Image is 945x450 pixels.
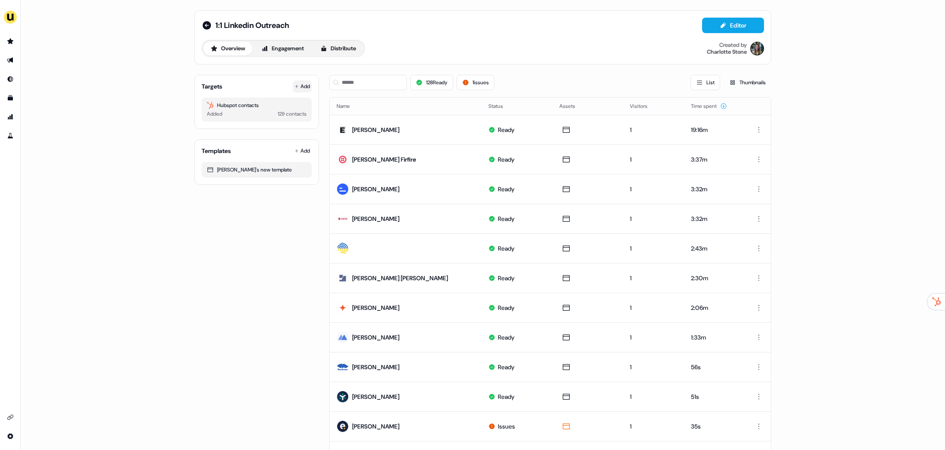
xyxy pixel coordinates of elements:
[3,129,17,143] a: Go to experiments
[630,274,677,282] div: 1
[750,42,764,55] img: Charlotte
[630,392,677,401] div: 1
[702,18,764,33] button: Editor
[691,422,736,431] div: 35s
[3,429,17,443] a: Go to integrations
[691,244,736,253] div: 2:43m
[202,147,231,155] div: Templates
[691,185,736,193] div: 3:32m
[352,303,399,312] div: [PERSON_NAME]
[3,53,17,67] a: Go to outbound experience
[352,422,399,431] div: [PERSON_NAME]
[352,333,399,342] div: [PERSON_NAME]
[352,392,399,401] div: [PERSON_NAME]
[498,244,515,253] div: Ready
[630,303,677,312] div: 1
[691,303,736,312] div: 2:06m
[410,75,453,90] button: 128Ready
[498,333,515,342] div: Ready
[215,20,289,31] span: 1:1 Linkedin Outreach
[630,126,677,134] div: 1
[207,110,222,118] div: Added
[337,98,360,114] button: Name
[630,98,658,114] button: Visitors
[498,422,515,431] div: Issues
[691,274,736,282] div: 2:30m
[630,185,677,193] div: 1
[352,126,399,134] div: [PERSON_NAME]
[278,110,307,118] div: 129 contacts
[630,363,677,371] div: 1
[457,75,494,90] button: 1issues
[254,42,311,55] button: Engagement
[488,98,513,114] button: Status
[207,165,307,174] div: [PERSON_NAME]'s new template
[498,126,515,134] div: Ready
[552,98,623,115] th: Assets
[498,392,515,401] div: Ready
[3,410,17,424] a: Go to integrations
[352,155,416,164] div: [PERSON_NAME] Firfire
[630,244,677,253] div: 1
[293,80,312,92] button: Add
[313,42,363,55] button: Distribute
[691,155,736,164] div: 3:37m
[630,214,677,223] div: 1
[498,185,515,193] div: Ready
[352,274,448,282] div: [PERSON_NAME] [PERSON_NAME]
[691,363,736,371] div: 56s
[3,110,17,124] a: Go to attribution
[630,333,677,342] div: 1
[691,333,736,342] div: 1:33m
[719,42,747,49] div: Created by
[498,363,515,371] div: Ready
[498,214,515,223] div: Ready
[498,274,515,282] div: Ready
[3,72,17,86] a: Go to Inbound
[630,155,677,164] div: 1
[3,91,17,105] a: Go to templates
[352,363,399,371] div: [PERSON_NAME]
[293,145,312,157] button: Add
[691,392,736,401] div: 51s
[498,303,515,312] div: Ready
[207,101,307,110] div: Hubspot contacts
[202,82,222,91] div: Targets
[724,75,771,90] button: Thumbnails
[352,185,399,193] div: [PERSON_NAME]
[707,49,747,55] div: Charlotte Stone
[691,126,736,134] div: 19:16m
[690,75,720,90] button: List
[352,214,399,223] div: [PERSON_NAME]
[691,98,727,114] button: Time spent
[498,155,515,164] div: Ready
[203,42,252,55] button: Overview
[691,214,736,223] div: 3:32m
[630,422,677,431] div: 1
[3,34,17,48] a: Go to prospects
[702,22,764,31] a: Editor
